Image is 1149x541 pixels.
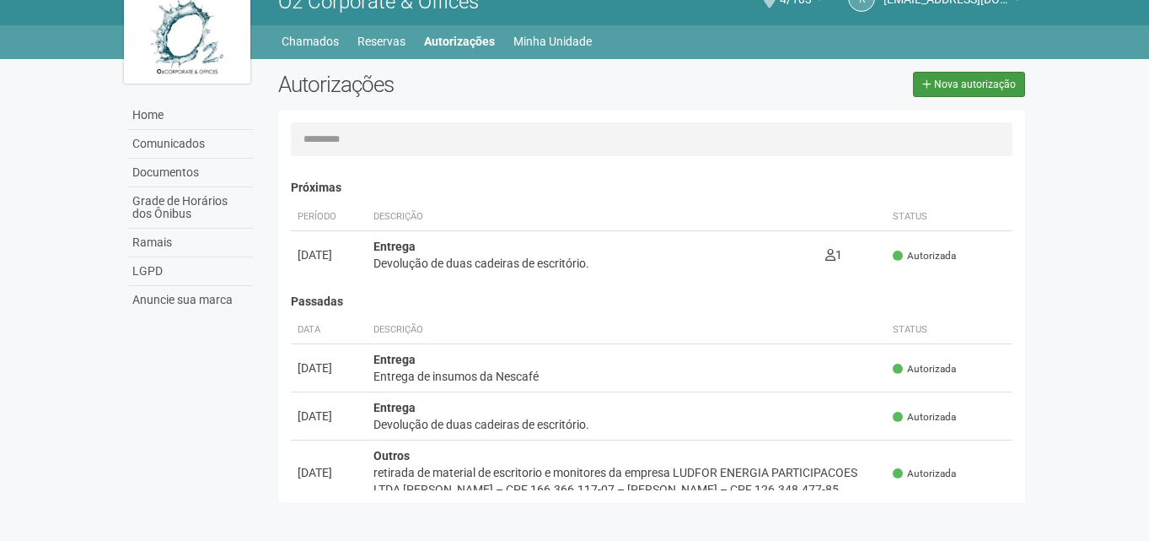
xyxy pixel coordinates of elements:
[373,255,812,272] div: Devolução de duas cadeiras de escritório.
[373,401,416,414] strong: Entrega
[128,286,253,314] a: Anuncie sua marca
[913,72,1025,97] a: Nova autorização
[291,295,1013,308] h4: Passadas
[291,203,367,231] th: Período
[291,316,367,344] th: Data
[893,467,956,481] span: Autorizada
[282,30,339,53] a: Chamados
[373,464,880,498] div: retirada de material de escritorio e monitores da empresa LUDFOR ENERGIA PARTICIPACOES LTDA [PERS...
[373,353,416,366] strong: Entrega
[298,464,360,481] div: [DATE]
[513,30,592,53] a: Minha Unidade
[886,316,1012,344] th: Status
[893,249,956,263] span: Autorizada
[367,316,887,344] th: Descrição
[128,229,253,257] a: Ramais
[373,416,880,433] div: Devolução de duas cadeiras de escritório.
[128,159,253,187] a: Documentos
[128,130,253,159] a: Comunicados
[934,78,1016,90] span: Nova autorização
[424,30,495,53] a: Autorizações
[373,449,410,463] strong: Outros
[893,362,956,376] span: Autorizada
[373,240,416,253] strong: Entrega
[298,360,360,376] div: [DATE]
[357,30,405,53] a: Reservas
[128,101,253,130] a: Home
[128,187,253,229] a: Grade de Horários dos Ônibus
[367,203,819,231] th: Descrição
[893,410,956,425] span: Autorizada
[298,246,360,263] div: [DATE]
[291,181,1013,194] h4: Próximas
[278,72,639,97] h2: Autorizações
[373,368,880,385] div: Entrega de insumos da Nescafé
[298,408,360,425] div: [DATE]
[825,248,842,262] span: 1
[886,203,1012,231] th: Status
[128,257,253,286] a: LGPD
